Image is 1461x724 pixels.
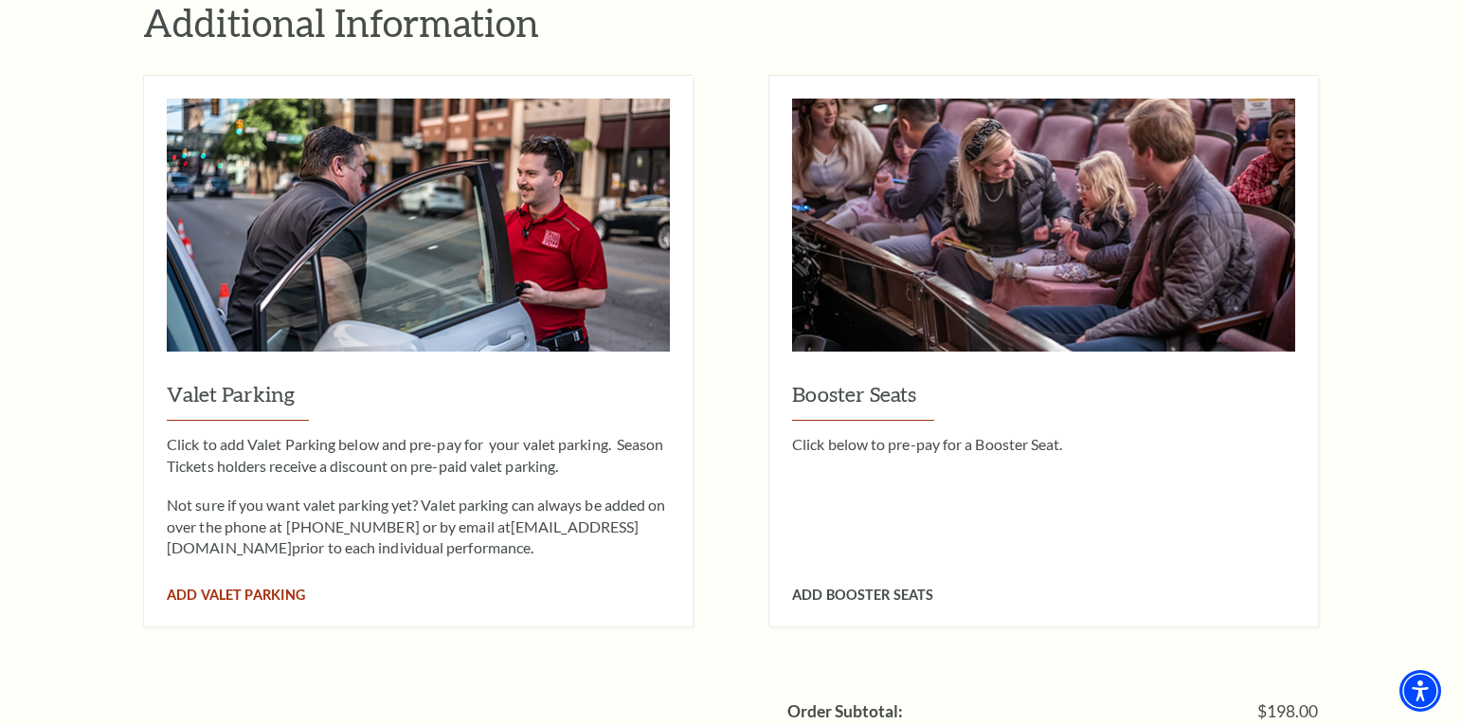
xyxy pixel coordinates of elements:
[792,587,933,603] span: Add Booster Seats
[167,587,305,603] span: Add Valet Parking
[792,380,1295,421] h3: Booster Seats
[167,380,670,421] h3: Valet Parking
[167,495,670,558] p: Not sure if you want valet parking yet? Valet parking can always be added on over the phone at [P...
[167,434,670,477] p: Click to add Valet Parking below and pre-pay for your valet parking. Season Tickets holders recei...
[792,434,1295,455] p: Click below to pre-pay for a Booster Seat.
[1399,670,1441,712] div: Accessibility Menu
[1257,703,1318,720] span: $198.00
[787,703,903,720] label: Order Subtotal:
